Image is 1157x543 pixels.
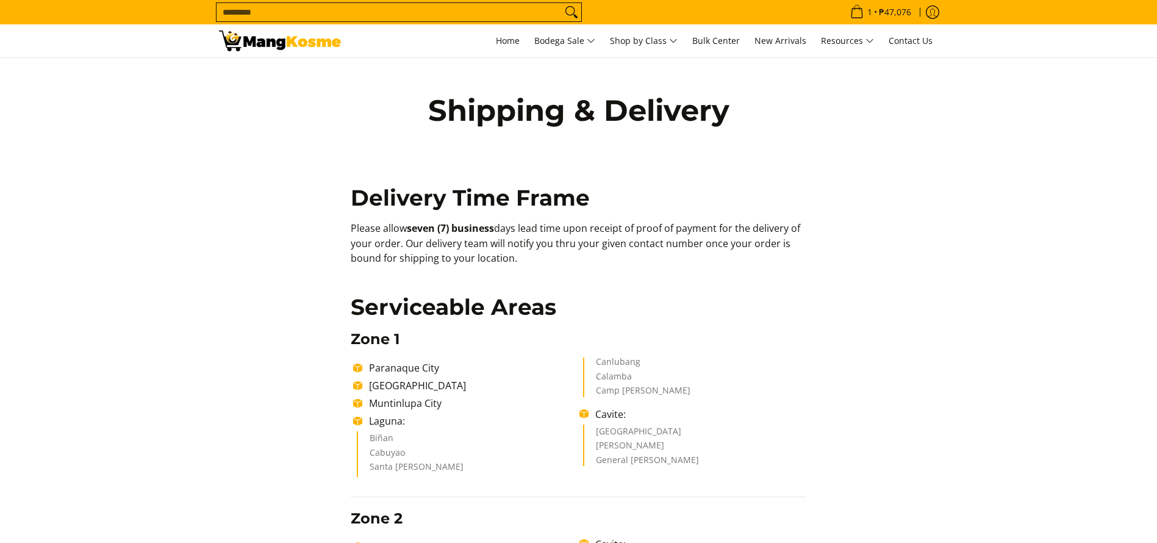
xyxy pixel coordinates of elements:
li: [GEOGRAPHIC_DATA] [363,378,579,393]
h3: Zone 2 [351,509,806,528]
span: Home [496,35,520,46]
li: Camp [PERSON_NAME] [596,386,794,397]
li: Cabuyao [370,448,568,463]
button: Search [562,3,581,21]
span: ₱47,076 [877,8,913,16]
h2: Serviceable Areas [351,293,806,321]
span: New Arrivals [754,35,806,46]
li: General [PERSON_NAME] [596,456,794,467]
p: Please allow days lead time upon receipt of proof of payment for the delivery of your order. Our ... [351,221,806,278]
li: [PERSON_NAME] [596,441,794,456]
li: Calamba [596,372,794,387]
span: • [847,5,915,19]
li: Canlubang [596,358,794,372]
li: Cavite: [589,407,806,422]
span: 1 [865,8,874,16]
li: Santa [PERSON_NAME] [370,462,568,477]
a: Resources [815,24,880,57]
span: Bulk Center [692,35,740,46]
span: Paranaque City [369,361,439,375]
span: Shop by Class [610,34,678,49]
a: Home [490,24,526,57]
li: Biñan [370,434,568,448]
span: Bodega Sale [534,34,595,49]
h1: Shipping & Delivery [402,92,756,129]
h2: Delivery Time Frame [351,184,806,212]
b: seven (7) business [407,221,494,235]
a: Bodega Sale [528,24,601,57]
span: Resources [821,34,874,49]
nav: Main Menu [353,24,939,57]
a: New Arrivals [748,24,812,57]
a: Shop by Class [604,24,684,57]
li: [GEOGRAPHIC_DATA] [596,427,794,442]
li: Laguna: [363,414,579,428]
span: Contact Us [889,35,933,46]
a: Bulk Center [686,24,746,57]
a: Contact Us [883,24,939,57]
img: Shipping &amp; Delivery Page l Mang Kosme: Home Appliances Warehouse Sale! [219,31,341,51]
li: Muntinlupa City [363,396,579,411]
h3: Zone 1 [351,330,806,348]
